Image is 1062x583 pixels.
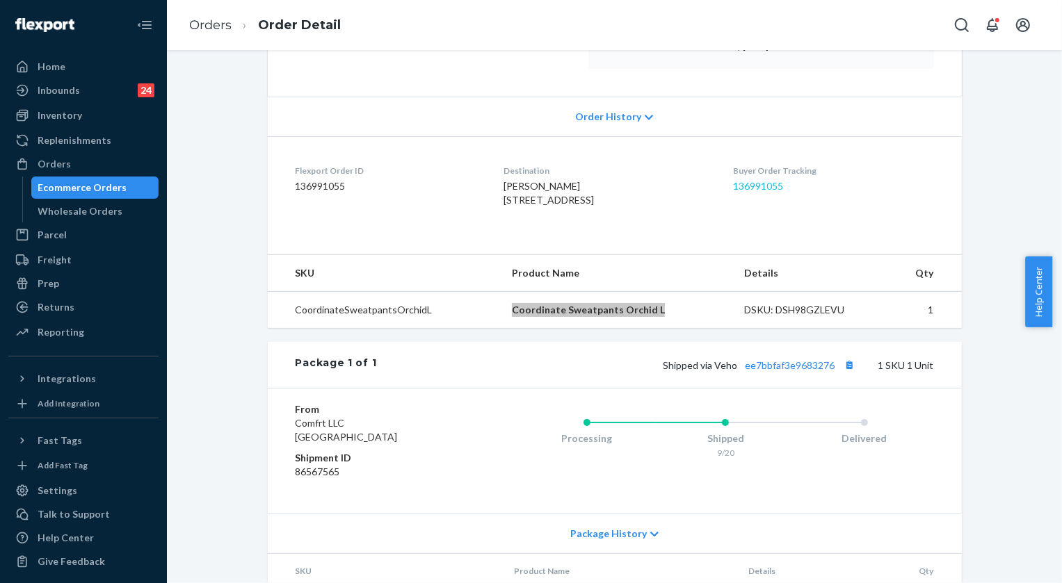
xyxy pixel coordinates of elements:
[38,253,72,267] div: Freight
[504,165,711,176] dt: Destination
[296,179,481,193] dd: 136991055
[268,292,501,329] td: CoordinateSweatpantsOrchidL
[1009,11,1037,39] button: Open account menu
[8,56,159,78] a: Home
[979,11,1006,39] button: Open notifications
[8,429,159,452] button: Fast Tags
[744,303,875,317] div: DSKU: DSH98GZLEVU
[663,359,859,371] span: Shipped via Veho
[376,356,933,374] div: 1 SKU 1 Unit
[8,272,159,295] a: Prep
[138,83,154,97] div: 24
[296,417,398,443] span: Comfrt LLC [GEOGRAPHIC_DATA]
[178,5,352,46] ol: breadcrumbs
[38,204,123,218] div: Wholesale Orders
[38,60,65,74] div: Home
[733,165,933,176] dt: Buyer Order Tracking
[8,224,159,246] a: Parcel
[570,527,647,541] span: Package History
[8,296,159,318] a: Returns
[38,83,80,97] div: Inbounds
[501,255,733,292] th: Product Name
[38,228,67,242] div: Parcel
[8,479,159,502] a: Settings
[8,550,159,573] button: Give Feedback
[886,255,962,292] th: Qty
[189,17,232,33] a: Orders
[38,484,77,498] div: Settings
[38,108,82,122] div: Inventory
[296,402,462,416] dt: From
[38,507,110,521] div: Talk to Support
[38,459,88,471] div: Add Fast Tag
[8,129,159,151] a: Replenishments
[656,447,795,459] div: 9/20
[31,200,159,222] a: Wholesale Orders
[8,153,159,175] a: Orders
[746,359,835,371] a: ee7bbfaf3e9683276
[8,395,159,412] a: Add Integration
[517,432,657,445] div: Processing
[8,527,159,549] a: Help Center
[296,356,377,374] div: Package 1 of 1
[38,372,96,386] div: Integrations
[8,104,159,126] a: Inventory
[38,157,71,171] div: Orders
[268,255,501,292] th: SKU
[131,11,159,39] button: Close Navigation
[656,432,795,445] div: Shipped
[8,368,159,390] button: Integrations
[38,434,82,447] div: Fast Tags
[795,432,934,445] div: Delivered
[38,181,127,195] div: Ecommerce Orders
[15,18,74,32] img: Flexport logo
[8,457,159,474] a: Add Fast Tag
[258,17,341,33] a: Order Detail
[8,321,159,343] a: Reporting
[575,110,641,124] span: Order History
[38,555,105,568] div: Give Feedback
[38,325,84,339] div: Reporting
[733,180,783,192] a: 136991055
[38,300,74,314] div: Returns
[38,531,94,545] div: Help Center
[841,356,859,374] button: Copy tracking number
[31,176,159,199] a: Ecommerce Orders
[296,465,462,479] dd: 86567565
[38,397,99,409] div: Add Integration
[1025,256,1052,327] button: Help Center
[8,249,159,271] a: Freight
[504,180,594,206] span: [PERSON_NAME] [STREET_ADDRESS]
[733,255,886,292] th: Details
[512,304,665,315] a: Coordinate Sweatpants Orchid L
[8,503,159,525] a: Talk to Support
[38,133,111,147] div: Replenishments
[948,11,976,39] button: Open Search Box
[296,165,481,176] dt: Flexport Order ID
[38,277,59,290] div: Prep
[296,451,462,465] dt: Shipment ID
[886,292,962,329] td: 1
[8,79,159,101] a: Inbounds24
